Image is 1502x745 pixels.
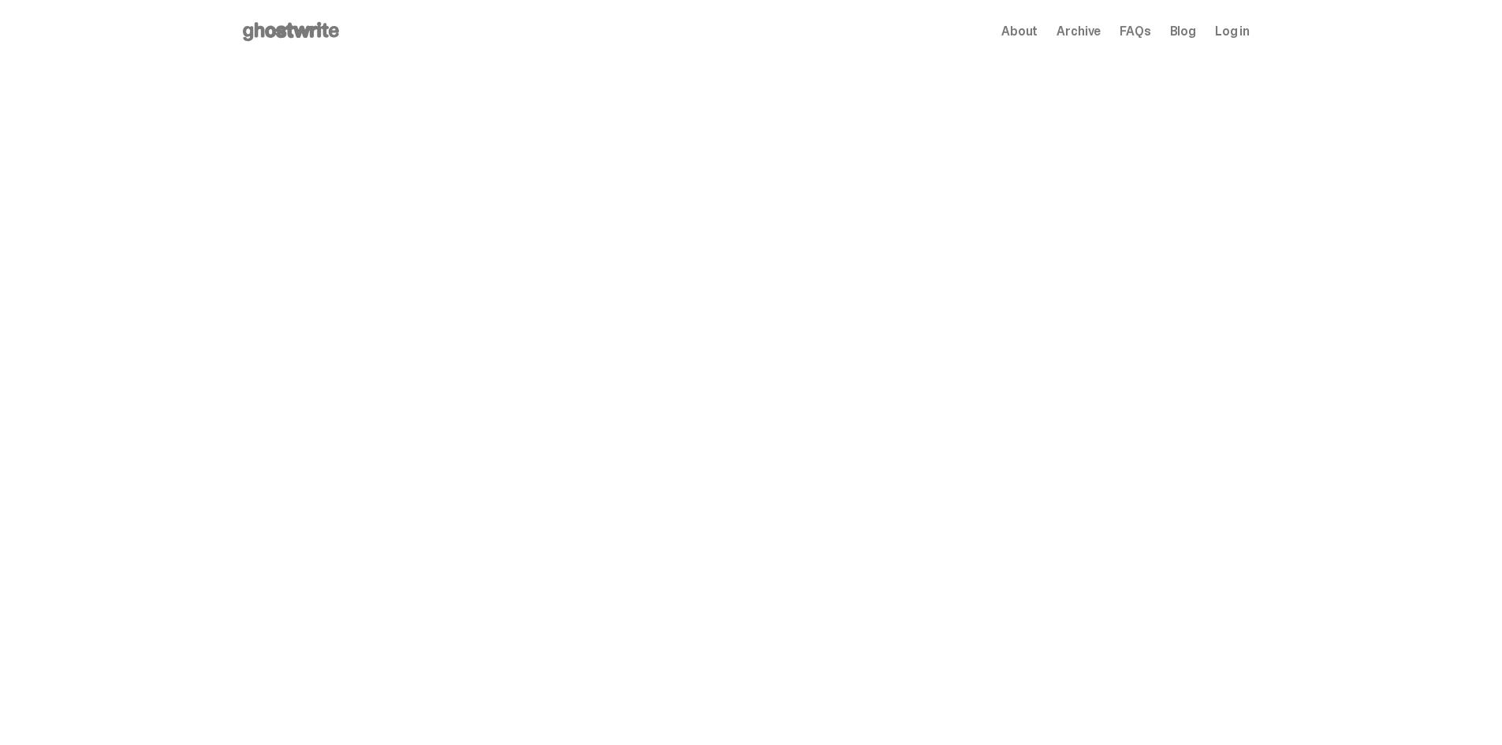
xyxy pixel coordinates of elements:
[1120,25,1150,38] a: FAQs
[1170,25,1196,38] a: Blog
[1001,25,1038,38] a: About
[1057,25,1101,38] a: Archive
[1215,25,1250,38] a: Log in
